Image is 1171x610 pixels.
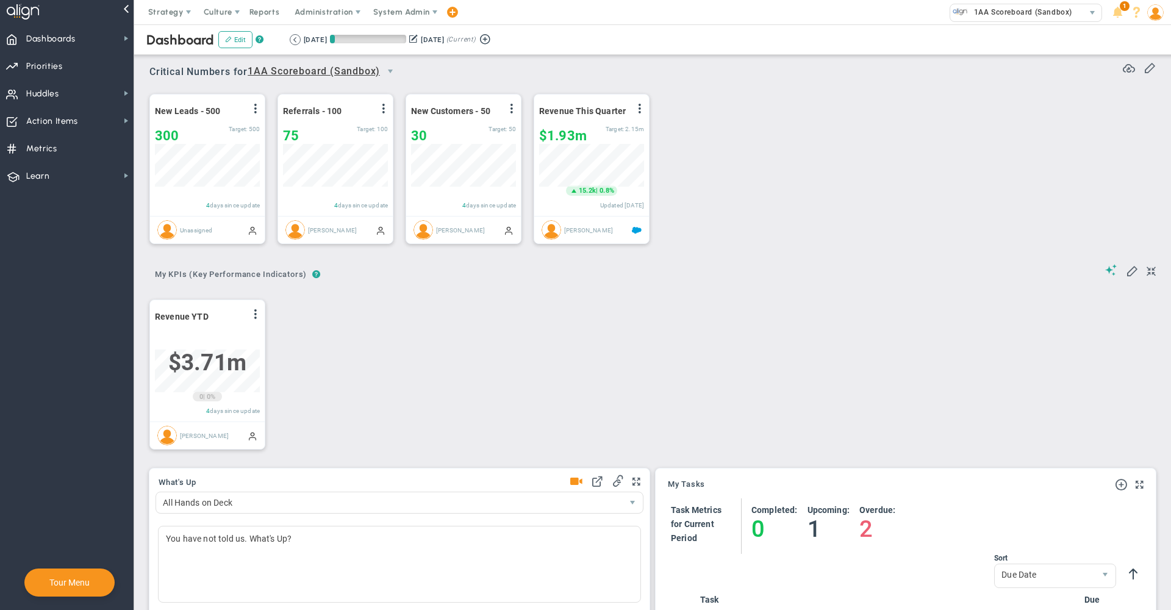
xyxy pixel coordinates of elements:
div: Sort [994,554,1116,562]
button: Go to previous period [290,34,301,45]
span: New Leads - 500 [155,106,220,116]
span: Learn [26,163,49,189]
span: 15.2k [579,186,596,196]
div: You have not told us. What's Up? [158,526,641,603]
span: 0 [199,392,203,402]
h4: Task Metrics [671,504,722,515]
img: Alex Abramson [157,426,177,445]
span: 4 [334,202,338,209]
img: 33626.Company.photo [953,4,968,20]
span: 1AA Scoreboard (Sandbox) [968,4,1072,20]
h4: 2 [859,515,895,542]
span: 50 [509,126,516,132]
span: Salesforce Enabled<br ></span>Sandbox: Quarterly Revenue [632,225,642,235]
span: Due Date [995,564,1095,585]
span: $3,707,282 [168,350,246,376]
img: Miguel Cabrera [414,220,433,240]
span: Critical Numbers for [149,61,404,84]
span: Manually Updated [248,225,257,235]
span: | [203,393,205,401]
span: Period [671,533,697,543]
span: 0% [207,393,215,401]
span: Manually Updated [248,431,257,440]
span: select [1095,564,1115,587]
span: All Hands on Deck [156,492,622,513]
span: Target: [357,126,375,132]
div: [DATE] [421,34,444,45]
img: Tom Johnson [542,220,561,240]
span: (Current) [446,34,476,45]
span: for Current [671,519,714,529]
h4: Overdue: [859,504,895,515]
span: 75 [283,128,299,143]
span: [PERSON_NAME] [436,226,485,233]
span: 100 [377,126,388,132]
span: Manually Updated [504,225,514,235]
span: My KPIs (Key Performance Indicators) [149,265,312,284]
span: My Tasks [668,480,705,489]
span: | [596,187,598,195]
span: 500 [249,126,260,132]
span: 4 [462,202,466,209]
span: Priorities [26,54,63,79]
span: Revenue This Quarter [539,106,626,116]
span: select [380,61,401,82]
span: Suggestions (AI Feature) [1105,264,1117,276]
span: 300 [155,128,179,143]
span: 1AA Scoreboard (Sandbox) [248,64,380,79]
span: days since update [466,202,516,209]
span: days since update [210,202,260,209]
span: [PERSON_NAME] [308,226,357,233]
span: Manually Updated [376,225,385,235]
h4: Completed: [751,504,798,515]
span: Referrals - 100 [283,106,342,116]
span: What's Up [159,478,196,487]
img: 48978.Person.photo [1147,4,1164,21]
h4: 0 [751,515,798,542]
span: 30 [411,128,427,143]
h4: Upcoming: [808,504,850,515]
span: Target: [229,126,247,132]
span: Updated [DATE] [600,202,644,209]
span: Target: [489,126,507,132]
span: New Customers - 50 [411,106,490,116]
div: Period Progress: 6% Day 6 of 91 with 85 remaining. [330,35,406,43]
span: Unassigned [180,226,213,233]
span: days since update [210,407,260,414]
span: Culture [204,7,232,16]
img: Katie Williams [285,220,305,240]
span: [PERSON_NAME] [180,432,229,439]
span: Metrics [26,136,57,162]
span: Edit My KPIs [1126,264,1138,276]
h4: 1 [808,515,850,542]
span: select [1084,4,1101,21]
span: Dashboards [26,26,76,52]
span: Dashboard [146,32,214,48]
button: Edit [218,31,252,48]
div: [DATE] [304,34,327,45]
span: Strategy [148,7,184,16]
button: Tour Menu [46,577,93,588]
button: My KPIs (Key Performance Indicators) [149,265,312,286]
span: Target: [606,126,624,132]
span: 4 [206,202,210,209]
span: 4 [206,407,210,414]
img: Unassigned [157,220,177,240]
span: 0.8% [600,187,614,195]
span: Refresh Data [1123,60,1135,73]
a: My Tasks [668,480,705,490]
span: 2,154,350 [625,126,644,132]
span: Huddles [26,81,59,107]
button: What's Up [159,478,196,488]
span: days since update [338,202,388,209]
span: Administration [295,7,353,16]
span: 1 [1120,1,1130,11]
span: System Admin [373,7,430,16]
span: Action Items [26,109,78,134]
span: Edit or Add Critical Numbers [1144,61,1156,73]
span: [PERSON_NAME] [564,226,613,233]
span: Revenue YTD [155,312,209,321]
span: $1,933,247 [539,128,587,143]
span: select [622,492,643,513]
